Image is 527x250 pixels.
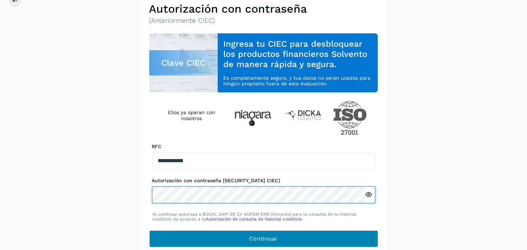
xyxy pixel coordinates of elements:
[223,39,372,69] h3: Ingresa tu CIEC para desbloquear los productos financieros Solvento de manera rápida y segura.
[149,2,378,15] h2: Autorización con contraseña
[249,235,278,243] span: Continuar
[152,178,375,184] label: Autorización con contraseña [SECURITY_DATA] CIEC)
[283,109,322,121] img: Dicka logistics
[235,110,271,126] img: Niagara
[206,217,302,222] a: Autorización de consulta de historial crediticio
[223,75,372,87] p: Es completamente seguro, y tus datos no serán usados para ningún propósito fuera de esta evaluación.
[153,212,375,222] p: Al continuar autorizas a BOCAV, SAPI DE CV SOFOM ENR (Solvento) para la consulta de tu historial ...
[149,230,378,247] button: Continuar
[333,101,367,135] img: ISO
[152,144,375,150] label: RFC
[149,17,378,25] p: (Anteriormente CIEC)
[149,50,218,75] div: Clave CIEC
[160,110,223,121] h4: Ellos ya operan con nosotros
